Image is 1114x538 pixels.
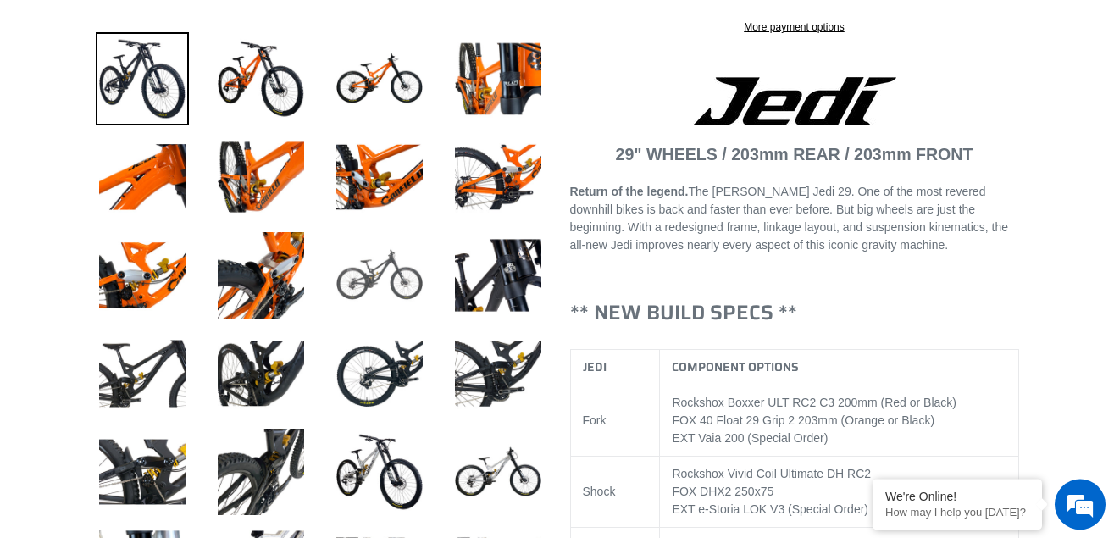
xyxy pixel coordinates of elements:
img: Load image into Gallery viewer, JEDI 29 - Complete Bike [214,425,308,519]
strong: Return of the legend. [570,185,689,198]
p: The [PERSON_NAME] Jedi 29. One of the most revered downhill bikes is back and faster than ever be... [570,183,1019,254]
p: How may I help you today? [885,506,1029,519]
span: FOX 40 Float 29 Grip 2 203mm (Orange or Black) [672,413,934,427]
img: Load image into Gallery viewer, JEDI 29 - Complete Bike [214,327,308,420]
img: Load image into Gallery viewer, JEDI 29 - Complete Bike [333,425,426,519]
img: Load image into Gallery viewer, JEDI 29 - Complete Bike [96,130,189,224]
th: COMPONENT OPTIONS [660,349,1019,385]
img: Load image into Gallery viewer, JEDI 29 - Complete Bike [452,32,545,125]
img: Load image into Gallery viewer, JEDI 29 - Complete Bike [333,229,426,322]
img: Load image into Gallery viewer, JEDI 29 - Complete Bike [96,327,189,420]
img: Load image into Gallery viewer, JEDI 29 - Complete Bike [214,130,308,224]
textarea: Type your message and hit 'Enter' [8,358,323,418]
img: Load image into Gallery viewer, JEDI 29 - Complete Bike [96,32,189,125]
span: FOX DHX2 250x75 [672,485,773,498]
span: EXT e-Storia LOK V3 (Special Order) [672,502,868,516]
img: Load image into Gallery viewer, JEDI 29 - Complete Bike [333,130,426,224]
span: Rockshox Boxxer ULT RC2 C3 200mm (Red or Black) [672,396,956,409]
img: Load image into Gallery viewer, JEDI 29 - Complete Bike [452,327,545,420]
img: Load image into Gallery viewer, JEDI 29 - Complete Bike [214,32,308,125]
img: Load image into Gallery viewer, JEDI 29 - Complete Bike [214,229,308,322]
img: Load image into Gallery viewer, JEDI 29 - Complete Bike [96,425,189,519]
span: EXT Vaia 200 (Special Order) [672,431,828,445]
img: Load image into Gallery viewer, JEDI 29 - Complete Bike [333,32,426,125]
h3: ** NEW BUILD SPECS ** [570,301,1019,325]
div: Navigation go back [19,93,44,119]
th: JEDI [570,349,660,385]
div: We're Online! [885,490,1029,503]
a: More payment options [574,19,1015,35]
img: Load image into Gallery viewer, JEDI 29 - Complete Bike [452,425,545,519]
img: Load image into Gallery viewer, JEDI 29 - Complete Bike [96,229,189,322]
span: We're online! [98,161,234,332]
td: Fork [570,385,660,456]
img: Load image into Gallery viewer, JEDI 29 - Complete Bike [452,229,545,322]
img: Jedi Logo [693,77,896,125]
img: Load image into Gallery viewer, JEDI 29 - Complete Bike [452,130,545,224]
td: Shock [570,456,660,527]
div: Minimize live chat window [278,8,319,49]
span: Rockshox Vivid Coil Ultimate DH RC2 [672,467,871,480]
strong: 29" WHEELS / 203mm REAR / 203mm FRONT [616,145,973,164]
img: Load image into Gallery viewer, JEDI 29 - Complete Bike [333,327,426,420]
div: Chat with us now [114,95,310,117]
img: d_696896380_company_1647369064580_696896380 [54,85,97,127]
